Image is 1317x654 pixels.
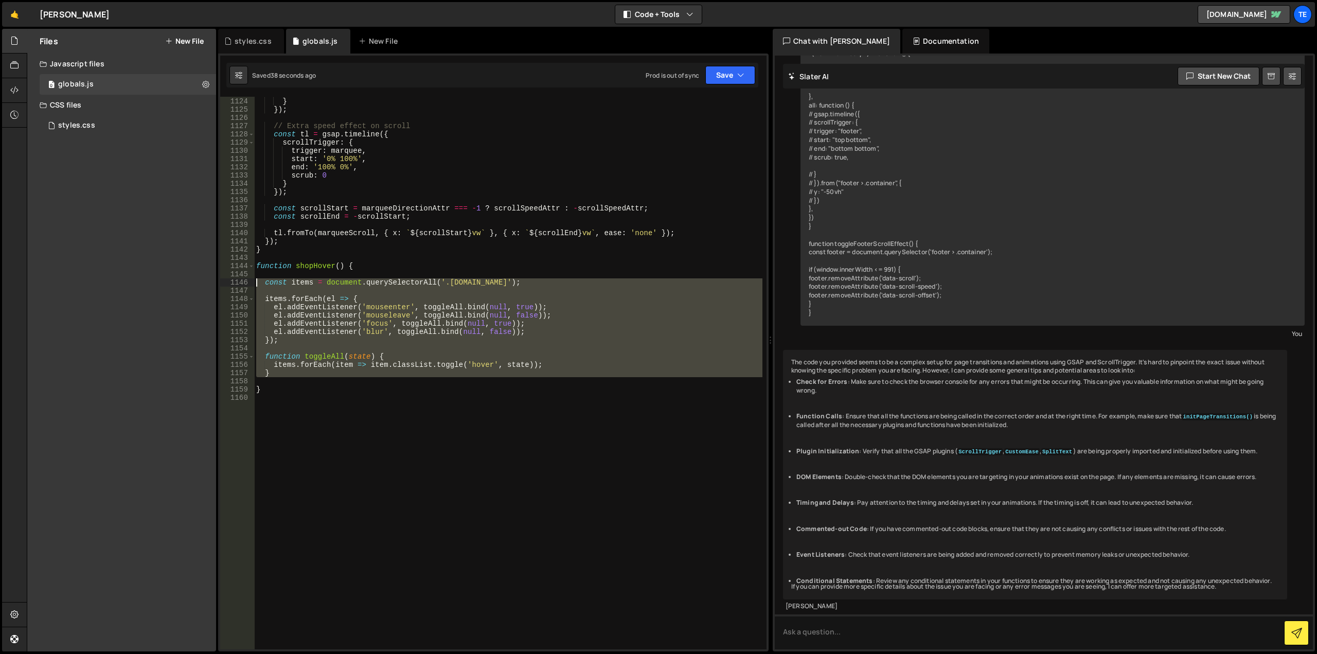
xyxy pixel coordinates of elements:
[220,287,255,295] div: 1147
[783,350,1287,600] div: The code you provided seems to be a complex setup for page transitions and animations using GSAP ...
[902,29,989,54] div: Documentation
[220,147,255,155] div: 1130
[220,105,255,114] div: 1125
[1041,448,1073,455] code: SplitText
[359,36,402,46] div: New File
[220,213,255,221] div: 1138
[220,229,255,237] div: 1140
[220,311,255,320] div: 1150
[796,412,1279,430] li: : Ensure that all the functions are being called in the correct order and at the right time. For ...
[796,447,859,455] strong: Plugin Initialization
[40,74,216,95] div: 16160/43434.js
[796,525,1279,534] li: : If you have commented-out code blocks, ensure that they are not causing any conflicts or issues...
[220,336,255,344] div: 1153
[796,577,1279,586] li: : Review any conditional statements in your functions to ensure they are working as expected and ...
[796,377,848,386] strong: Check for Errors
[27,54,216,74] div: Javascript files
[220,278,255,287] div: 1146
[58,80,94,89] div: globals.js
[27,95,216,115] div: CSS files
[220,320,255,328] div: 1151
[1004,448,1040,455] code: CustomEase
[220,262,255,270] div: 1144
[796,472,842,481] strong: DOM Elements
[220,245,255,254] div: 1142
[220,155,255,163] div: 1131
[235,36,272,46] div: styles.css
[220,204,255,213] div: 1137
[796,378,1279,395] li: : Make sure to check the browser console for any errors that might be occurring. This can give yo...
[220,352,255,361] div: 1155
[40,115,216,136] div: 16160/43441.css
[58,121,95,130] div: styles.css
[220,270,255,278] div: 1145
[40,8,110,21] div: [PERSON_NAME]
[220,130,255,138] div: 1128
[796,576,873,585] strong: Conditional Statements
[220,377,255,385] div: 1158
[796,550,845,559] strong: Event Listeners
[271,71,316,80] div: 38 seconds ago
[302,36,338,46] div: globals.js
[796,551,1279,559] li: : Check that event listeners are being added and removed correctly to prevent memory leaks or une...
[220,221,255,229] div: 1139
[252,71,316,80] div: Saved
[2,2,27,27] a: 🤙
[220,180,255,188] div: 1134
[220,138,255,147] div: 1129
[796,473,1279,482] li: : Double-check that the DOM elements you are targeting in your animations exist on the page. If a...
[220,163,255,171] div: 1132
[1198,5,1290,24] a: [DOMAIN_NAME]
[48,81,55,90] span: 0
[220,369,255,377] div: 1157
[220,188,255,196] div: 1135
[220,328,255,336] div: 1152
[803,328,1302,339] div: You
[220,196,255,204] div: 1136
[957,448,1003,455] code: ScrollTrigger
[705,66,755,84] button: Save
[165,37,204,45] button: New File
[220,361,255,369] div: 1156
[773,29,900,54] div: Chat with [PERSON_NAME]
[796,498,854,507] strong: Timing and Delays
[220,394,255,402] div: 1160
[788,72,829,81] h2: Slater AI
[786,602,1285,611] div: [PERSON_NAME]
[796,524,867,533] strong: Commented-out Code
[796,412,842,420] strong: Function Calls
[220,237,255,245] div: 1141
[646,71,699,80] div: Prod is out of sync
[220,254,255,262] div: 1143
[796,499,1279,507] li: : Pay attention to the timing and delays set in your animations. If the timing is off, it can lea...
[1293,5,1312,24] a: Te
[1178,67,1259,85] button: Start new chat
[220,295,255,303] div: 1148
[220,97,255,105] div: 1124
[796,447,1279,456] li: : Verify that all the GSAP plugins ( , , ) are being properly imported and initialized before usi...
[615,5,702,24] button: Code + Tools
[220,303,255,311] div: 1149
[1182,413,1254,420] code: initPageTransitions()
[220,385,255,394] div: 1159
[220,171,255,180] div: 1133
[220,114,255,122] div: 1126
[220,122,255,130] div: 1127
[40,36,58,47] h2: Files
[220,344,255,352] div: 1154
